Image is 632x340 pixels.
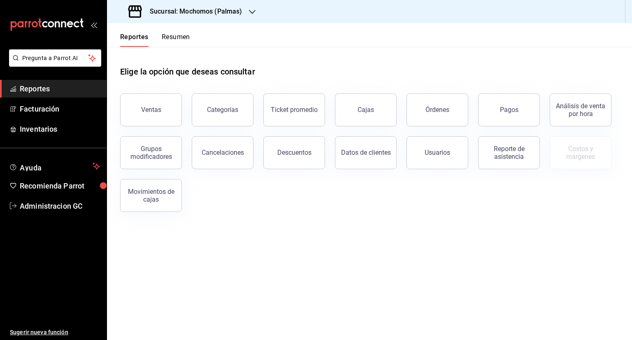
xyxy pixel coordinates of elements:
button: Reportes [120,33,149,47]
div: Grupos modificadores [125,145,177,161]
button: Órdenes [407,93,468,126]
div: Análisis de venta por hora [555,102,606,118]
div: Reporte de asistencia [483,145,534,161]
button: Usuarios [407,136,468,169]
span: Reportes [20,83,100,94]
button: Ventas [120,93,182,126]
span: Recomienda Parrot [20,180,100,191]
button: Ticket promedio [263,93,325,126]
span: Administracion GC [20,200,100,212]
div: Datos de clientes [341,149,391,156]
button: Análisis de venta por hora [550,93,611,126]
div: Órdenes [425,106,449,114]
button: open_drawer_menu [91,21,97,28]
div: navigation tabs [120,33,190,47]
button: Contrata inventarios para ver este reporte [550,136,611,169]
span: Inventarios [20,123,100,135]
div: Cancelaciones [202,149,244,156]
h1: Elige la opción que deseas consultar [120,65,255,78]
a: Pregunta a Parrot AI [6,60,101,68]
button: Datos de clientes [335,136,397,169]
button: Pagos [478,93,540,126]
div: Categorías [207,106,238,114]
button: Descuentos [263,136,325,169]
div: Ticket promedio [271,106,318,114]
div: Pagos [500,106,518,114]
span: Sugerir nueva función [10,328,100,337]
button: Resumen [162,33,190,47]
div: Usuarios [425,149,450,156]
span: Pregunta a Parrot AI [22,54,88,63]
button: Reporte de asistencia [478,136,540,169]
button: Categorías [192,93,253,126]
span: Ayuda [20,161,89,171]
button: Movimientos de cajas [120,179,182,212]
div: Costos y márgenes [555,145,606,161]
div: Ventas [141,106,161,114]
button: Grupos modificadores [120,136,182,169]
div: Cajas [358,106,374,114]
button: Cajas [335,93,397,126]
div: Movimientos de cajas [125,188,177,203]
button: Cancelaciones [192,136,253,169]
div: Descuentos [277,149,311,156]
h3: Sucursal: Mochomos (Palmas) [143,7,242,16]
span: Facturación [20,103,100,114]
button: Pregunta a Parrot AI [9,49,101,67]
